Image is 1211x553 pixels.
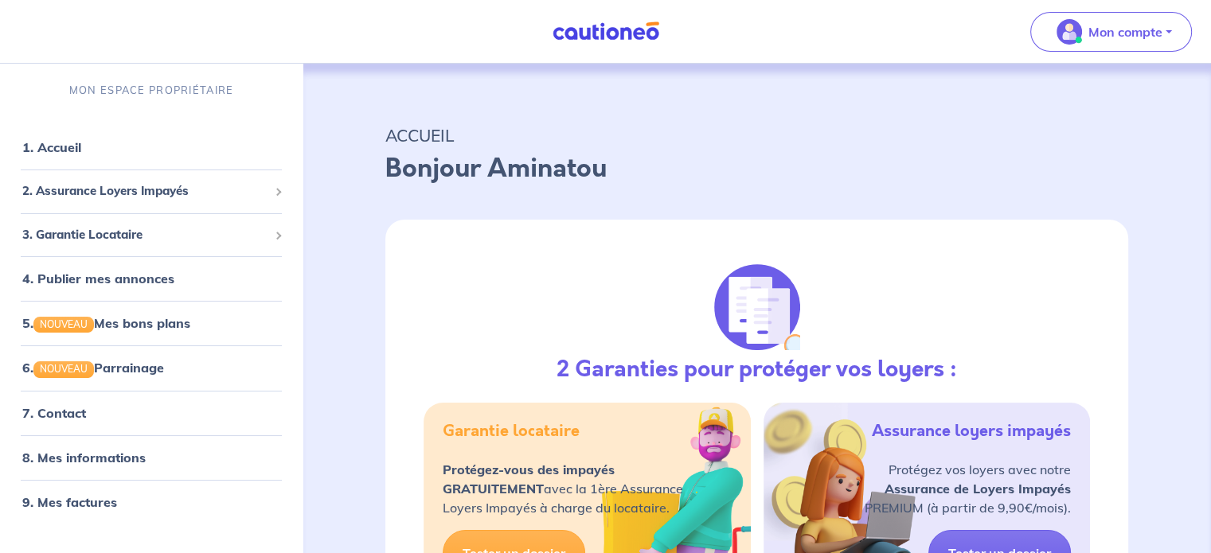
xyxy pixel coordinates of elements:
[22,139,81,155] a: 1. Accueil
[1057,19,1082,45] img: illu_account_valid_menu.svg
[6,352,296,384] div: 6.NOUVEAUParrainage
[22,360,164,376] a: 6.NOUVEAUParrainage
[885,481,1071,497] strong: Assurance de Loyers Impayés
[443,422,580,441] h5: Garantie locataire
[6,220,296,251] div: 3. Garantie Locataire
[22,182,268,201] span: 2. Assurance Loyers Impayés
[1088,22,1162,41] p: Mon compte
[1030,12,1192,52] button: illu_account_valid_menu.svgMon compte
[557,356,957,384] h3: 2 Garanties pour protéger vos loyers :
[69,83,233,98] p: MON ESPACE PROPRIÉTAIRE
[6,176,296,207] div: 2. Assurance Loyers Impayés
[22,315,190,331] a: 5.NOUVEAUMes bons plans
[22,494,117,510] a: 9. Mes factures
[6,263,296,294] div: 4. Publier mes annonces
[6,307,296,339] div: 5.NOUVEAUMes bons plans
[546,21,666,41] img: Cautioneo
[22,271,174,286] a: 4. Publier mes annonces
[865,460,1071,517] p: Protégez vos loyers avec notre PREMIUM (à partir de 9,90€/mois).
[385,150,1128,188] p: Bonjour Aminatou
[22,405,86,421] a: 7. Contact
[6,442,296,473] div: 8. Mes informations
[6,397,296,429] div: 7. Contact
[443,461,615,497] strong: Protégez-vous des impayés GRATUITEMENT
[385,121,1128,150] p: ACCUEIL
[443,460,683,517] p: avec la 1ère Assurance Loyers Impayés à charge du locataire.
[6,131,296,163] div: 1. Accueil
[22,450,146,465] a: 8. Mes informations
[714,264,800,350] img: justif-loupe
[6,486,296,518] div: 9. Mes factures
[872,422,1071,441] h5: Assurance loyers impayés
[22,226,268,244] span: 3. Garantie Locataire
